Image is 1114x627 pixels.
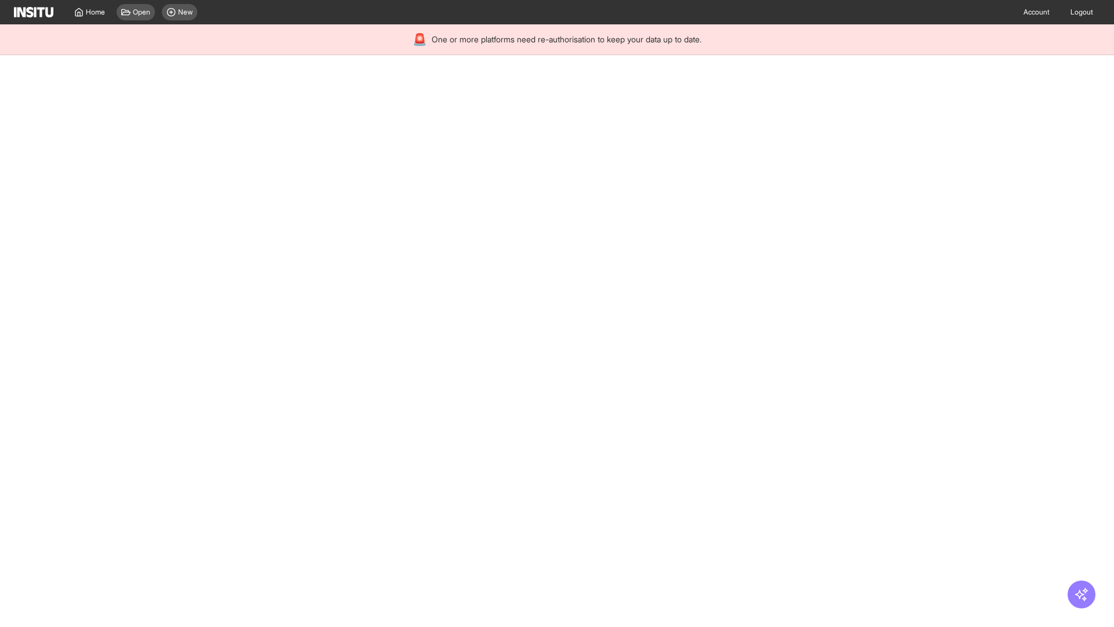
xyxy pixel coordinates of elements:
[133,8,150,17] span: Open
[432,34,701,45] span: One or more platforms need re-authorisation to keep your data up to date.
[14,7,53,17] img: Logo
[413,31,427,48] div: 🚨
[178,8,193,17] span: New
[86,8,105,17] span: Home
